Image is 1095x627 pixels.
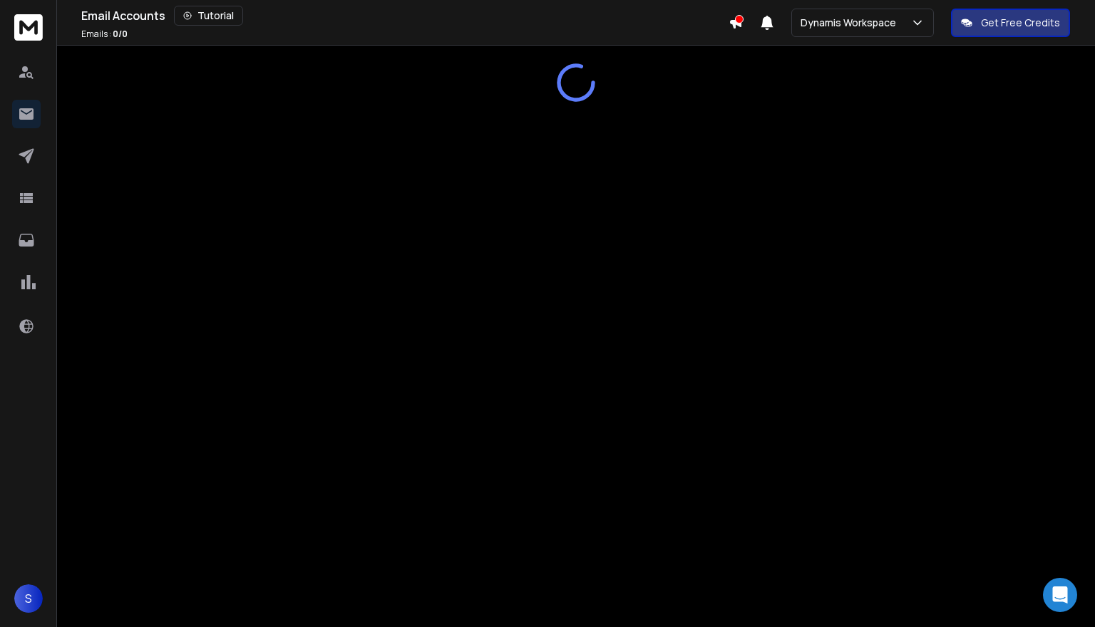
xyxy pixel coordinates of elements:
span: 0 / 0 [113,28,128,40]
div: Email Accounts [81,6,729,26]
button: Tutorial [174,6,243,26]
button: S [14,584,43,613]
p: Dynamis Workspace [801,16,902,30]
div: Open Intercom Messenger [1043,578,1077,612]
button: Get Free Credits [951,9,1070,37]
p: Emails : [81,28,128,40]
p: Get Free Credits [981,16,1060,30]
